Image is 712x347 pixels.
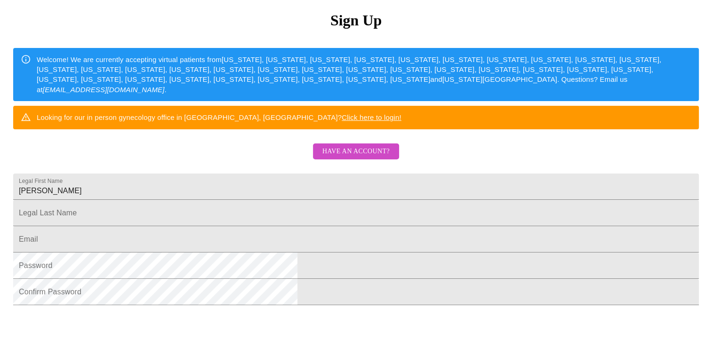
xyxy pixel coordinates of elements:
div: Welcome! We are currently accepting virtual patients from [US_STATE], [US_STATE], [US_STATE], [US... [37,51,691,99]
button: Have an account? [313,143,399,160]
a: Click here to login! [342,113,401,121]
a: Have an account? [311,154,401,162]
h3: Sign Up [13,12,699,29]
iframe: reCAPTCHA [13,310,156,347]
span: Have an account? [322,146,390,158]
em: [EMAIL_ADDRESS][DOMAIN_NAME] [43,86,165,94]
div: Looking for our in person gynecology office in [GEOGRAPHIC_DATA], [GEOGRAPHIC_DATA]? [37,109,401,126]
